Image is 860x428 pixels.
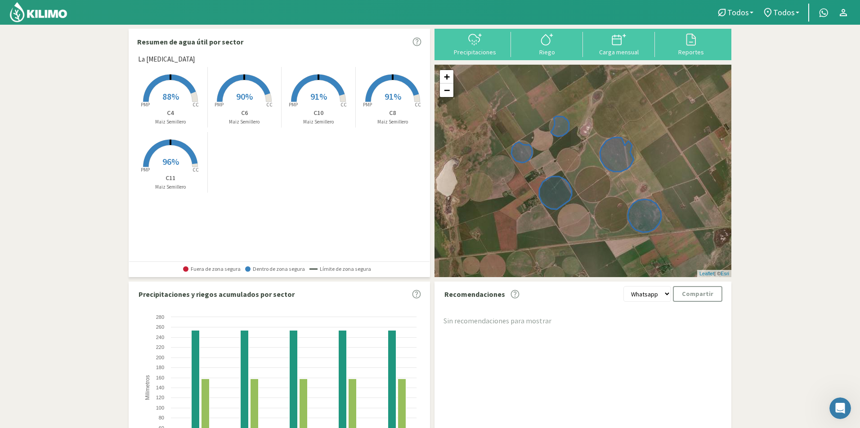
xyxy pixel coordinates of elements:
p: C10 [282,108,355,118]
p: Resumen de agua útil por sector [137,36,243,47]
div: Riego [514,49,580,55]
text: 80 [159,415,164,420]
tspan: PMP [141,167,150,173]
p: C11 [134,173,207,183]
p: C4 [134,108,207,118]
text: Milímetros [144,375,151,400]
p: Maiz Semillero [134,118,207,126]
span: La [MEDICAL_DATA] [138,54,195,65]
span: 90% [236,91,253,102]
text: 120 [156,395,164,400]
span: Todos [773,8,795,17]
span: Fuera de zona segura [183,266,241,272]
a: Zoom out [440,84,453,97]
span: 88% [162,91,179,102]
p: Maiz Semillero [282,118,355,126]
p: Maiz Semillero [208,118,282,126]
tspan: CC [193,167,199,173]
text: 240 [156,335,164,340]
tspan: CC [193,101,199,108]
text: 140 [156,385,164,390]
img: Kilimo [9,1,68,23]
div: Precipitaciones [442,49,508,55]
iframe: Intercom live chat [829,397,851,419]
p: C6 [208,108,282,118]
p: Maiz Semillero [356,118,430,126]
div: Carga mensual [586,49,652,55]
span: 91% [385,91,401,102]
span: Límite de zona segura [309,266,371,272]
a: Leaflet [699,271,714,276]
tspan: CC [415,101,421,108]
tspan: CC [340,101,347,108]
a: Zoom in [440,70,453,84]
div: | © [697,270,731,278]
tspan: PMP [141,101,150,108]
text: 160 [156,375,164,380]
tspan: PMP [363,101,372,108]
tspan: PMP [289,101,298,108]
a: Esri [721,271,729,276]
tspan: CC [267,101,273,108]
text: 260 [156,324,164,330]
text: 200 [156,355,164,360]
p: Maiz Semillero [134,183,207,191]
text: 220 [156,344,164,350]
button: Carga mensual [583,32,655,56]
text: 280 [156,314,164,320]
span: Dentro de zona segura [245,266,305,272]
div: Sin recomendaciones para mostrar [443,315,722,326]
text: 180 [156,365,164,370]
button: Precipitaciones [439,32,511,56]
p: Recomendaciones [444,289,505,300]
span: Todos [727,8,749,17]
p: Precipitaciones y riegos acumulados por sector [139,289,295,300]
button: Riego [511,32,583,56]
span: 96% [162,156,179,167]
div: Reportes [658,49,724,55]
span: 91% [310,91,327,102]
text: 100 [156,405,164,410]
button: Reportes [655,32,727,56]
p: C8 [356,108,430,118]
tspan: PMP [215,101,224,108]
